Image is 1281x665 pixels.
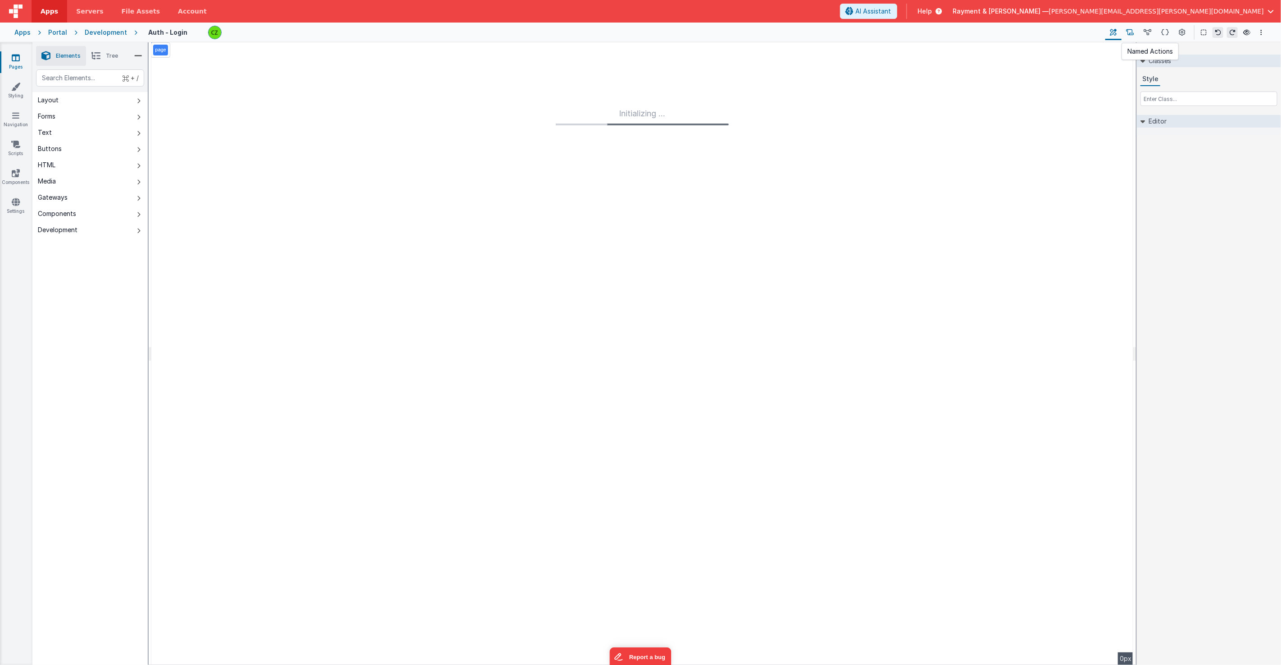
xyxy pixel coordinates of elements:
div: 0px [1118,652,1133,665]
div: HTML [38,161,55,170]
input: Enter Class... [1140,92,1277,106]
button: HTML [32,157,148,173]
h2: Editor [1145,115,1167,128]
span: + / [123,69,139,87]
button: Media [32,173,148,189]
span: [PERSON_NAME][EMAIL_ADDRESS][PERSON_NAME][DOMAIN_NAME] [1049,7,1264,16]
button: Components [32,206,148,222]
div: Apps [14,28,31,37]
button: Text [32,124,148,141]
div: --> [151,42,1133,665]
div: Media [38,177,56,186]
div: Text [38,128,52,137]
button: Options [1256,27,1267,38]
span: Apps [41,7,58,16]
div: Development [38,225,77,234]
div: Buttons [38,144,62,153]
span: Servers [76,7,103,16]
div: Gateways [38,193,68,202]
span: Tree [106,52,118,60]
h2: Classes [1145,55,1171,67]
h4: Auth - Login [148,29,187,36]
span: Help [918,7,932,16]
button: Rayment & [PERSON_NAME] — [PERSON_NAME][EMAIL_ADDRESS][PERSON_NAME][DOMAIN_NAME] [953,7,1274,16]
div: Portal [48,28,67,37]
button: Buttons [32,141,148,157]
div: Development [85,28,127,37]
button: AI Assistant [840,4,897,19]
p: page [155,46,166,54]
span: Rayment & [PERSON_NAME] — [953,7,1049,16]
button: Forms [32,108,148,124]
div: Components [38,209,76,218]
button: Layout [32,92,148,108]
img: b4a104e37d07c2bfba7c0e0e4a273d04 [209,26,221,39]
button: Style [1140,73,1160,86]
span: Elements [56,52,81,60]
button: Development [32,222,148,238]
input: Search Elements... [36,69,144,87]
button: Gateways [32,189,148,206]
div: Forms [38,112,55,121]
span: File Assets [122,7,160,16]
h4: page [1137,42,1155,55]
div: Layout [38,96,59,105]
span: AI Assistant [856,7,891,16]
div: Initializing ... [556,107,729,125]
